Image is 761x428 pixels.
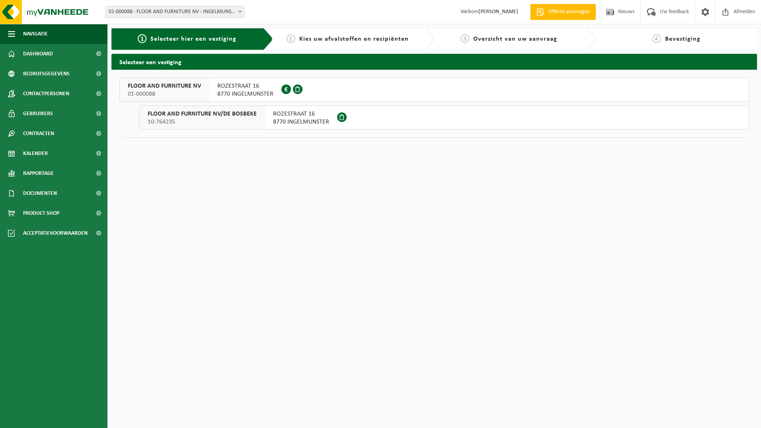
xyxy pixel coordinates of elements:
span: Documenten [23,183,57,203]
span: 8770 INGELMUNSTER [273,118,329,126]
span: 1 [138,34,146,43]
button: FLOOR AND FURNITURE NV 01-000088 ROZESTRAAT 168770 INGELMUNSTER [119,78,749,102]
span: 2 [287,34,295,43]
span: 8770 INGELMUNSTER [217,90,273,98]
span: 01-000088 - FLOOR AND FURNITURE NV - INGELMUNSTER [105,6,244,18]
span: Gebruikers [23,104,53,124]
button: FLOOR AND FURNITURE NV/DE BOSBEKE 10-764235 ROZESTRAAT 168770 INGELMUNSTER [139,106,749,130]
a: Offerte aanvragen [530,4,596,20]
span: Overzicht van uw aanvraag [473,36,557,42]
span: 01-000088 [128,90,201,98]
span: FLOOR AND FURNITURE NV/DE BOSBEKE [148,110,257,118]
span: Offerte aanvragen [546,8,592,16]
span: Contracten [23,124,54,143]
span: Acceptatievoorwaarden [23,223,88,243]
span: 4 [652,34,661,43]
span: Bedrijfsgegevens [23,64,70,84]
span: 01-000088 - FLOOR AND FURNITURE NV - INGELMUNSTER [105,6,244,18]
strong: [PERSON_NAME] [478,9,518,15]
span: Product Shop [23,203,59,223]
span: 3 [461,34,469,43]
span: ROZESTRAAT 16 [217,82,273,90]
span: Kalender [23,143,48,163]
span: Dashboard [23,44,53,64]
span: ROZESTRAAT 16 [273,110,329,118]
span: Bevestiging [665,36,701,42]
span: Kies uw afvalstoffen en recipiënten [299,36,409,42]
span: Navigatie [23,24,48,44]
span: FLOOR AND FURNITURE NV [128,82,201,90]
span: 10-764235 [148,118,257,126]
h2: Selecteer een vestiging [111,54,757,69]
span: Contactpersonen [23,84,69,104]
span: Rapportage [23,163,54,183]
span: Selecteer hier een vestiging [150,36,236,42]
